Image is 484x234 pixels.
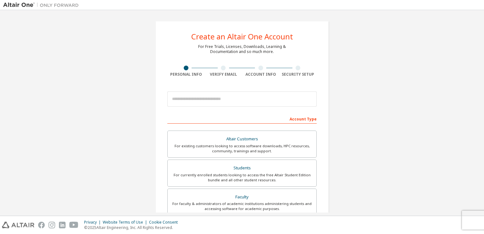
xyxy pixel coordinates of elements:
div: For existing customers looking to access software downloads, HPC resources, community, trainings ... [171,143,313,154]
div: Verify Email [205,72,242,77]
div: Students [171,164,313,173]
img: facebook.svg [38,222,45,228]
div: Cookie Consent [149,220,181,225]
div: For currently enrolled students looking to access the free Altair Student Edition bundle and all ... [171,173,313,183]
div: For faculty & administrators of academic institutions administering students and accessing softwa... [171,201,313,211]
div: Privacy [84,220,103,225]
img: Altair One [3,2,82,8]
img: youtube.svg [69,222,78,228]
div: Security Setup [279,72,317,77]
div: For Free Trials, Licenses, Downloads, Learning & Documentation and so much more. [198,44,286,54]
div: Account Type [167,114,317,124]
img: linkedin.svg [59,222,66,228]
div: Website Terms of Use [103,220,149,225]
p: © 2025 Altair Engineering, Inc. All Rights Reserved. [84,225,181,230]
img: instagram.svg [49,222,55,228]
div: Personal Info [167,72,205,77]
div: Faculty [171,193,313,202]
div: Account Info [242,72,279,77]
div: Altair Customers [171,135,313,143]
div: Create an Altair One Account [191,33,293,40]
img: altair_logo.svg [2,222,34,228]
